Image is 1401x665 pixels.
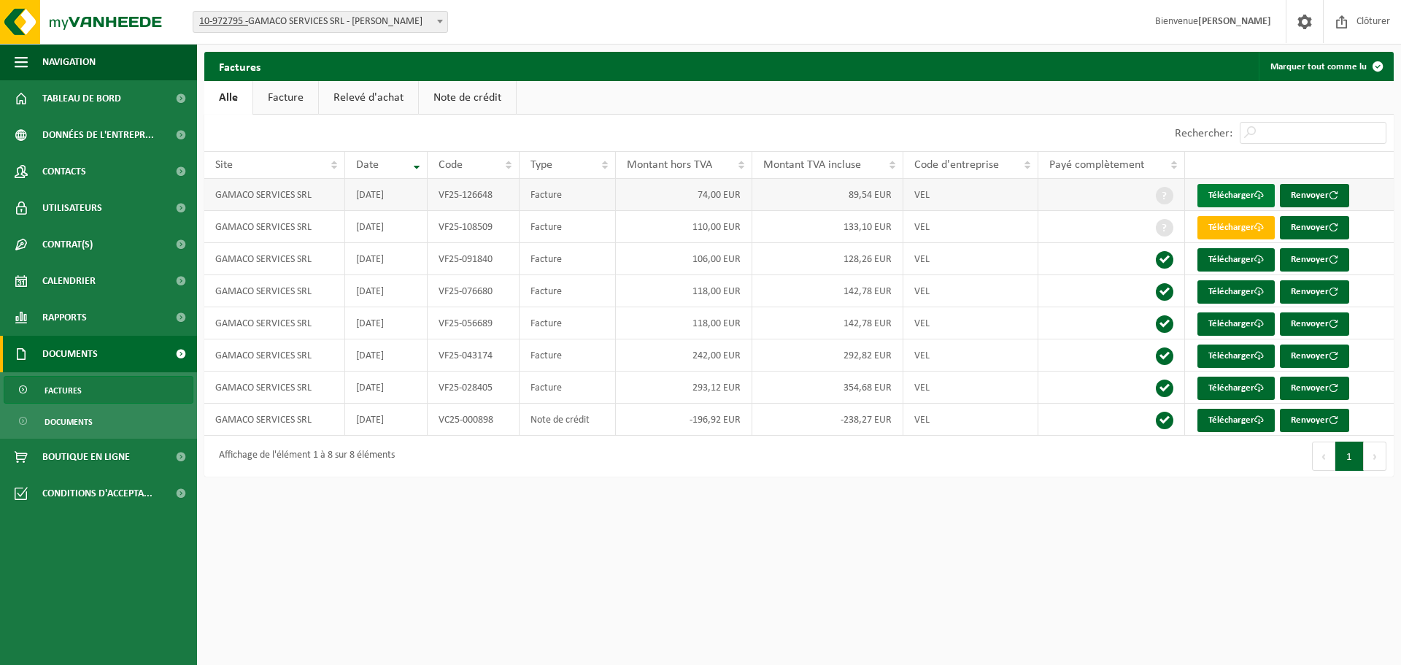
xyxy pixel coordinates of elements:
td: VF25-056689 [428,307,519,339]
button: Renvoyer [1280,184,1349,207]
td: 142,78 EUR [752,307,903,339]
td: [DATE] [345,179,428,211]
a: Télécharger [1197,248,1275,272]
td: Facture [520,307,617,339]
span: Calendrier [42,263,96,299]
td: [DATE] [345,211,428,243]
td: 74,00 EUR [616,179,752,211]
td: 118,00 EUR [616,275,752,307]
td: VC25-000898 [428,404,519,436]
td: 89,54 EUR [752,179,903,211]
span: Payé complètement [1049,159,1144,171]
span: Données de l'entrepr... [42,117,154,153]
td: 242,00 EUR [616,339,752,372]
td: GAMACO SERVICES SRL [204,243,345,275]
td: 106,00 EUR [616,243,752,275]
a: Télécharger [1197,377,1275,400]
td: -238,27 EUR [752,404,903,436]
a: Télécharger [1197,184,1275,207]
td: GAMACO SERVICES SRL [204,404,345,436]
td: 293,12 EUR [616,372,752,404]
label: Rechercher: [1175,128,1232,139]
td: VEL [903,404,1038,436]
td: GAMACO SERVICES SRL [204,307,345,339]
td: GAMACO SERVICES SRL [204,211,345,243]
td: 292,82 EUR [752,339,903,372]
span: Tableau de bord [42,80,121,117]
a: Télécharger [1197,280,1275,304]
button: Renvoyer [1280,312,1349,336]
td: Facture [520,372,617,404]
span: Type [530,159,552,171]
a: Télécharger [1197,216,1275,239]
td: -196,92 EUR [616,404,752,436]
td: VEL [903,211,1038,243]
td: [DATE] [345,307,428,339]
span: Date [356,159,379,171]
td: VEL [903,243,1038,275]
span: Site [215,159,233,171]
a: Télécharger [1197,312,1275,336]
a: Relevé d'achat [319,81,418,115]
span: Documents [45,408,93,436]
a: Alle [204,81,252,115]
a: Note de crédit [419,81,516,115]
div: Affichage de l'élément 1 à 8 sur 8 éléments [212,443,395,469]
td: Facture [520,211,617,243]
td: GAMACO SERVICES SRL [204,339,345,372]
button: 1 [1335,442,1364,471]
td: VEL [903,307,1038,339]
td: VF25-043174 [428,339,519,372]
h2: Factures [204,52,275,80]
span: Navigation [42,44,96,80]
td: VEL [903,179,1038,211]
button: Renvoyer [1280,248,1349,272]
td: Facture [520,339,617,372]
span: 10-972795 - GAMACO SERVICES SRL - JANDRAIN-JANDRENOUILLE [193,12,447,32]
a: Documents [4,407,193,435]
td: VF25-126648 [428,179,519,211]
span: Montant hors TVA [627,159,712,171]
span: Contacts [42,153,86,190]
strong: [PERSON_NAME] [1198,16,1271,27]
button: Renvoyer [1280,377,1349,400]
span: Conditions d'accepta... [42,475,153,512]
a: Télécharger [1197,409,1275,432]
span: Documents [42,336,98,372]
td: 133,10 EUR [752,211,903,243]
td: 128,26 EUR [752,243,903,275]
td: [DATE] [345,372,428,404]
button: Renvoyer [1280,345,1349,368]
td: Facture [520,243,617,275]
span: Contrat(s) [42,226,93,263]
td: VF25-028405 [428,372,519,404]
a: Télécharger [1197,345,1275,368]
td: [DATE] [345,243,428,275]
td: [DATE] [345,275,428,307]
a: Facture [253,81,318,115]
td: 142,78 EUR [752,275,903,307]
button: Previous [1312,442,1335,471]
button: Renvoyer [1280,280,1349,304]
td: VF25-108509 [428,211,519,243]
span: Boutique en ligne [42,439,130,475]
span: Rapports [42,299,87,336]
span: Code d'entreprise [914,159,999,171]
button: Renvoyer [1280,216,1349,239]
button: Next [1364,442,1386,471]
button: Renvoyer [1280,409,1349,432]
span: Code [439,159,463,171]
td: VF25-091840 [428,243,519,275]
td: VEL [903,339,1038,372]
span: 10-972795 - GAMACO SERVICES SRL - JANDRAIN-JANDRENOUILLE [193,11,448,33]
td: GAMACO SERVICES SRL [204,179,345,211]
td: [DATE] [345,339,428,372]
td: GAMACO SERVICES SRL [204,372,345,404]
td: Facture [520,275,617,307]
a: Factures [4,376,193,404]
tcxspan: Call 10-972795 - via 3CX [199,16,248,27]
td: VEL [903,372,1038,404]
td: Facture [520,179,617,211]
span: Factures [45,377,82,404]
td: 354,68 EUR [752,372,903,404]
